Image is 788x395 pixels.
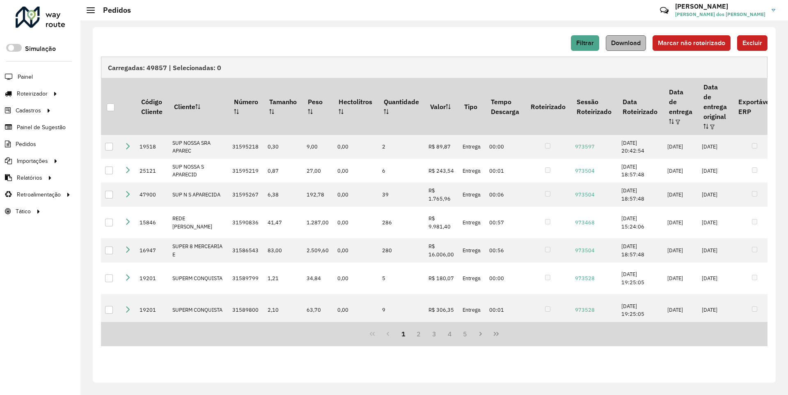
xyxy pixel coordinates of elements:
td: R$ 16.006,00 [424,238,458,262]
th: Data de entrega [663,78,698,135]
td: 27,00 [302,159,333,183]
button: 3 [426,326,442,342]
td: 0,00 [333,183,378,206]
td: 286 [378,207,424,239]
th: Número [228,78,263,135]
th: Roteirizado [525,78,571,135]
a: 973504 [575,167,595,174]
th: Sessão Roteirizado [571,78,617,135]
td: Entrega [458,294,485,326]
td: 31589800 [228,294,263,326]
td: [DATE] [698,135,732,159]
td: 0,00 [333,159,378,183]
td: [DATE] [698,238,732,262]
td: Entrega [458,238,485,262]
td: [DATE] 18:57:48 [617,238,663,262]
h3: [PERSON_NAME] [675,2,765,10]
td: 31590836 [228,207,263,239]
td: REDE [PERSON_NAME] [168,207,228,239]
span: Cadastros [16,106,41,115]
h2: Pedidos [95,6,131,15]
td: 6 [378,159,424,183]
td: 0,00 [333,207,378,239]
td: [DATE] [698,263,732,295]
th: Quantidade [378,78,424,135]
button: Last Page [488,326,504,342]
td: [DATE] [698,207,732,239]
div: Carregadas: 49857 | Selecionadas: 0 [101,57,767,78]
td: 00:01 [485,159,525,183]
td: 0,00 [333,294,378,326]
td: 6,38 [263,183,302,206]
td: Entrega [458,207,485,239]
label: Simulação [25,44,56,54]
th: Data de entrega original [698,78,732,135]
td: Entrega [458,135,485,159]
td: 31595267 [228,183,263,206]
td: [DATE] [698,159,732,183]
td: 31589799 [228,263,263,295]
button: Excluir [737,35,767,51]
a: 973468 [575,219,595,226]
td: 31595219 [228,159,263,183]
td: SUPERM CONQUISTA [168,294,228,326]
a: Contato Rápido [655,2,673,19]
td: [DATE] [663,294,698,326]
th: Tempo Descarga [485,78,525,135]
button: 5 [458,326,473,342]
td: 0,00 [333,135,378,159]
a: 973528 [575,306,595,313]
td: 00:06 [485,183,525,206]
button: Marcar não roteirizado [653,35,731,51]
span: [PERSON_NAME] dos [PERSON_NAME] [675,11,765,18]
span: Painel [18,73,33,81]
td: 00:56 [485,238,525,262]
td: [DATE] [663,135,698,159]
span: Pedidos [16,140,36,148]
th: Valor [424,78,458,135]
td: 1.287,00 [302,207,333,239]
span: Importações [17,157,48,165]
span: Download [611,39,641,46]
td: [DATE] [663,207,698,239]
button: 1 [396,326,411,342]
button: Download [606,35,646,51]
th: Hectolitros [333,78,378,135]
td: 19201 [135,263,168,295]
button: Filtrar [571,35,599,51]
th: Código Cliente [135,78,168,135]
td: SUP NOSSA S APARECID [168,159,228,183]
td: [DATE] [698,294,732,326]
td: SUP NOSSA SRA APAREC [168,135,228,159]
span: Excluir [742,39,762,46]
td: Entrega [458,263,485,295]
td: 280 [378,238,424,262]
td: 31595218 [228,135,263,159]
span: Retroalimentação [17,190,61,199]
td: [DATE] 15:24:06 [617,207,663,239]
button: 2 [411,326,426,342]
td: R$ 9.981,40 [424,207,458,239]
a: 973597 [575,143,595,150]
td: [DATE] [663,183,698,206]
td: [DATE] 18:57:48 [617,159,663,183]
td: 41,47 [263,207,302,239]
td: SUPERM CONQUISTA [168,263,228,295]
td: 19518 [135,135,168,159]
td: R$ 243,54 [424,159,458,183]
td: [DATE] 18:57:48 [617,183,663,206]
td: 0,87 [263,159,302,183]
td: 0,30 [263,135,302,159]
th: Exportável ERP [733,78,777,135]
td: 39 [378,183,424,206]
a: 973504 [575,191,595,198]
td: 00:00 [485,135,525,159]
span: Relatórios [17,174,42,182]
td: Entrega [458,159,485,183]
td: 25121 [135,159,168,183]
td: R$ 180,07 [424,263,458,295]
td: 00:01 [485,294,525,326]
td: 19201 [135,294,168,326]
td: 00:57 [485,207,525,239]
td: 2 [378,135,424,159]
